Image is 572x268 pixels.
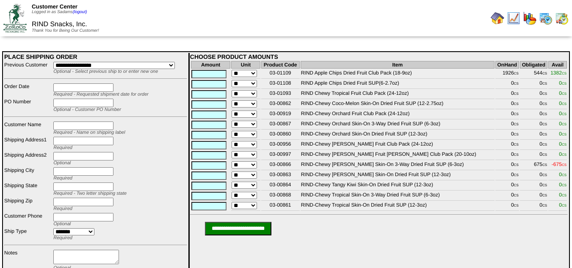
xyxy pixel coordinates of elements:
th: Unit [231,61,260,69]
span: CS [562,92,566,96]
span: Customer Center [32,3,77,10]
span: CS [562,204,566,207]
span: Logged in as Sadams [32,10,87,14]
td: 0 [495,151,519,160]
th: Item [301,61,495,69]
img: ZoRoCo_Logo(Green%26Foil)%20jpg.webp [3,4,27,32]
span: CS [514,92,519,96]
td: PO Number [4,98,52,113]
span: CS [562,153,566,157]
span: CS [562,143,566,146]
span: Required [53,145,72,150]
td: 0 [520,151,547,160]
td: 0 [495,141,519,150]
td: RIND-Chewy Coco-Melon Skin-On Dried Fruit SUP (12-2.75oz) [301,100,495,109]
span: CS [542,72,547,75]
td: 03-00862 [261,100,300,109]
span: CS [542,153,547,157]
td: 0 [495,120,519,130]
span: CS [562,72,566,75]
span: Optional [53,160,71,166]
span: CS [514,102,519,106]
span: CS [542,183,547,187]
span: Optional [53,221,71,227]
td: 0 [495,100,519,109]
td: RIND-Chewy Tropical Skin-On Dried Fruit SUP (12-3oz) [301,202,495,211]
td: Shipping City [4,167,52,181]
span: CS [542,163,547,167]
span: CS [514,163,519,167]
span: CS [514,153,519,157]
td: RIND-Chewy Orchard Skin-On 3-Way Dried Fruit SUP (6-3oz) [301,120,495,130]
td: 0 [520,130,547,140]
td: RIND-Chewy [PERSON_NAME] Skin-On Dried Fruit SUP (12-3oz) [301,171,495,180]
span: 0 [559,121,566,127]
td: 03-00868 [261,191,300,201]
td: Order Date [4,83,52,97]
img: calendarinout.gif [555,11,569,25]
span: Required [53,176,72,181]
td: Shipping Zip [4,197,52,212]
span: CS [562,173,566,177]
span: CS [514,143,519,146]
span: 1382 [550,70,566,76]
span: CS [514,173,519,177]
span: CS [514,112,519,116]
td: 03-00861 [261,202,300,211]
td: 0 [495,191,519,201]
span: CS [542,122,547,126]
td: 0 [520,181,547,191]
td: Ship Type [4,228,52,241]
td: 03-00867 [261,120,300,130]
td: 03-00860 [261,130,300,140]
td: 0 [495,90,519,99]
img: calendarprod.gif [539,11,553,25]
span: 0 [559,111,566,116]
td: RIND-Chewy [PERSON_NAME] Fruit Club Pack (24-12oz) [301,141,495,150]
img: line_graph.gif [507,11,520,25]
td: 544 [520,69,547,79]
span: CS [542,193,547,197]
td: Customer Phone [4,213,52,227]
span: CS [514,183,519,187]
span: CS [562,82,566,86]
span: 0 [559,131,566,137]
img: graph.gif [523,11,536,25]
div: CHOOSE PRODUCT AMOUNTS [190,53,568,60]
th: Product Code [261,61,300,69]
span: CS [562,102,566,106]
td: Customer Name [4,121,52,135]
td: 0 [520,202,547,211]
span: CS [514,193,519,197]
th: Obligated [520,61,547,69]
span: CS [542,143,547,146]
span: CS [514,204,519,207]
td: RIND Chewy Tropical Fruit Club Pack (24-12oz) [301,90,495,99]
a: (logout) [73,10,87,14]
span: CS [542,133,547,136]
span: Optional - Customer PO Number [53,107,121,112]
th: Avail [548,61,567,69]
td: RIND-Chewy [PERSON_NAME] Skin-On 3-Way Dried Fruit SUP (6-3oz) [301,161,495,170]
td: 0 [495,171,519,180]
td: 0 [520,100,547,109]
span: 0 [559,90,566,96]
td: 03-01093 [261,90,300,99]
td: RIND-Chewy Tangy Kiwi Skin-On Dried Fruit SUP (12-3oz) [301,181,495,191]
span: 0 [559,80,566,86]
span: 0 [559,141,566,147]
td: 03-00864 [261,181,300,191]
div: PLACE SHIPPING ORDER [4,53,187,60]
td: Shipping Address2 [4,152,52,166]
td: 0 [520,171,547,180]
span: CS [542,112,547,116]
td: 0 [520,120,547,130]
span: CS [562,183,566,187]
td: 0 [520,80,547,89]
span: CS [562,193,566,197]
td: 03-00919 [261,110,300,119]
span: CS [514,122,519,126]
span: CS [542,204,547,207]
td: 675 [520,161,547,170]
span: CS [542,82,547,86]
